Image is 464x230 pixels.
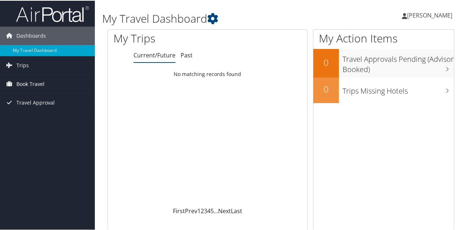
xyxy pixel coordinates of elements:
a: Prev [185,206,197,214]
h2: 0 [313,82,339,95]
a: Current/Future [134,50,175,59]
a: [PERSON_NAME] [402,4,460,26]
img: airportal-logo.png [16,5,89,22]
h1: My Action Items [313,30,454,45]
h1: My Trips [113,30,219,45]
h3: Trips Missing Hotels [343,82,454,95]
span: … [214,206,218,214]
a: Next [218,206,231,214]
span: Dashboards [16,26,46,44]
span: [PERSON_NAME] [407,11,452,19]
h3: Travel Approvals Pending (Advisor Booked) [343,50,454,74]
span: Travel Approval [16,93,55,111]
a: Last [231,206,242,214]
a: 0Travel Approvals Pending (Advisor Booked) [313,48,454,76]
a: 0Trips Missing Hotels [313,77,454,102]
span: Book Travel [16,74,45,93]
a: 5 [210,206,214,214]
a: 4 [207,206,210,214]
a: 1 [197,206,201,214]
a: 2 [201,206,204,214]
a: First [173,206,185,214]
a: Past [181,50,193,59]
h1: My Travel Dashboard [102,10,340,26]
span: Trips [16,56,29,74]
td: No matching records found [108,67,307,80]
h2: 0 [313,56,339,68]
a: 3 [204,206,207,214]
